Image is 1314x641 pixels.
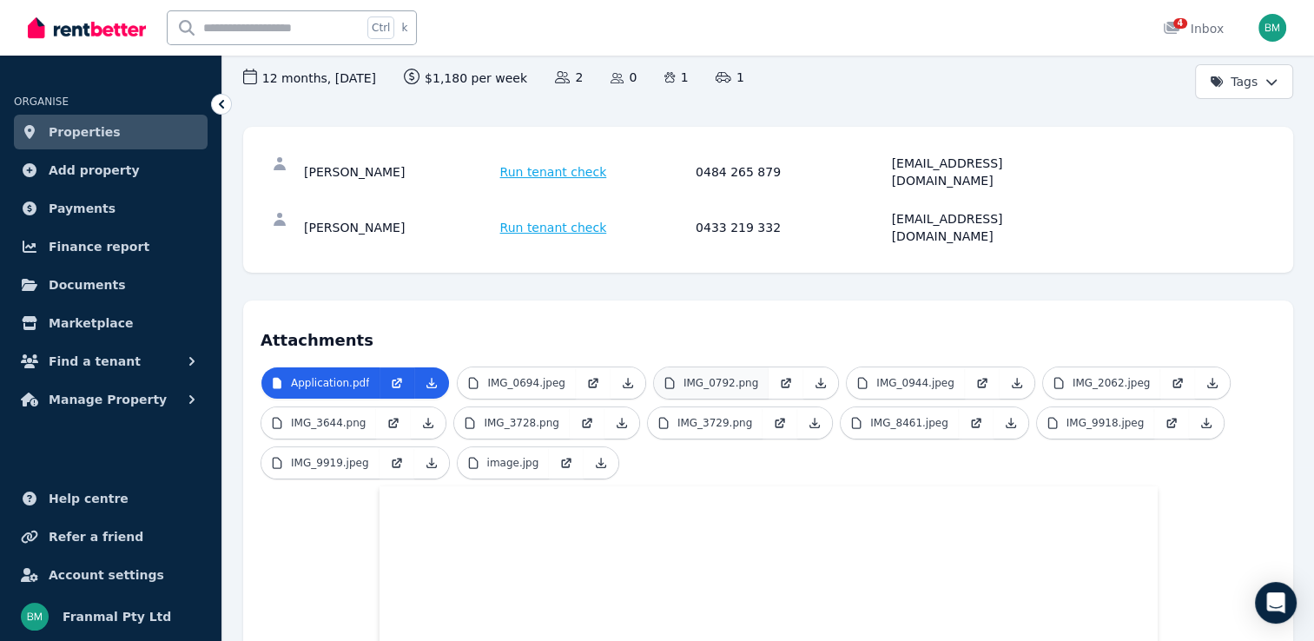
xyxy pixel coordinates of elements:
a: Download Attachment [414,447,449,479]
a: Open in new Tab [763,407,797,439]
a: IMG_3729.png [648,407,763,439]
span: Marketplace [49,313,133,334]
p: IMG_9919.jpeg [291,456,369,470]
div: [PERSON_NAME] [304,155,495,189]
a: IMG_3644.png [261,407,376,439]
a: IMG_2062.jpeg [1043,367,1161,399]
a: Open in new Tab [769,367,803,399]
p: image.jpg [487,456,539,470]
a: Account settings [14,558,208,592]
a: Application.pdf [261,367,380,399]
a: Open in new Tab [380,447,414,479]
a: IMG_8461.jpeg [841,407,959,439]
a: Open in new Tab [965,367,1000,399]
button: Tags [1195,64,1293,99]
a: Download Attachment [411,407,446,439]
p: IMG_3644.png [291,416,366,430]
div: [EMAIL_ADDRESS][DOMAIN_NAME] [892,210,1083,245]
a: Download Attachment [604,407,639,439]
a: Download Attachment [584,447,618,479]
a: Finance report [14,229,208,264]
a: Open in new Tab [549,447,584,479]
a: Open in new Tab [376,407,411,439]
a: IMG_0694.jpeg [458,367,576,399]
span: Ctrl [367,17,394,39]
a: image.jpg [458,447,550,479]
span: Tags [1210,73,1258,90]
div: [EMAIL_ADDRESS][DOMAIN_NAME] [892,155,1083,189]
span: Add property [49,160,140,181]
a: IMG_0792.png [654,367,769,399]
div: [PERSON_NAME] [304,210,495,245]
a: Payments [14,191,208,226]
a: Download Attachment [803,367,838,399]
a: Open in new Tab [1154,407,1189,439]
span: Manage Property [49,389,167,410]
span: Run tenant check [500,163,607,181]
span: $1,180 per week [404,69,527,87]
span: Documents [49,274,126,295]
a: Download Attachment [994,407,1028,439]
button: Manage Property [14,382,208,417]
a: Open in new Tab [959,407,994,439]
a: Help centre [14,481,208,516]
a: Download Attachment [1000,367,1034,399]
span: Account settings [49,565,164,585]
span: 2 [555,69,583,86]
a: IMG_9919.jpeg [261,447,380,479]
a: IMG_3728.png [454,407,569,439]
span: Help centre [49,488,129,509]
p: IMG_0792.png [683,376,758,390]
img: RentBetter [28,15,146,41]
span: k [401,21,407,35]
a: Download Attachment [1189,407,1224,439]
span: Run tenant check [500,219,607,236]
a: Download Attachment [414,367,449,399]
a: Download Attachment [797,407,832,439]
button: Find a tenant [14,344,208,379]
span: Refer a friend [49,526,143,547]
div: Open Intercom Messenger [1255,582,1297,624]
span: Payments [49,198,116,219]
p: IMG_0944.jpeg [876,376,954,390]
span: 4 [1173,18,1187,29]
a: Refer a friend [14,519,208,554]
img: Franmal Pty Ltd [1258,14,1286,42]
a: Marketplace [14,306,208,340]
span: Finance report [49,236,149,257]
span: Find a tenant [49,351,141,372]
span: ORGANISE [14,96,69,108]
a: IMG_0944.jpeg [847,367,965,399]
span: 0 [611,69,637,86]
span: 12 months , [DATE] [243,69,376,87]
a: Open in new Tab [380,367,414,399]
img: Franmal Pty Ltd [21,603,49,631]
p: IMG_3728.png [484,416,558,430]
span: Franmal Pty Ltd [63,606,171,627]
h4: Attachments [261,318,1276,353]
p: IMG_0694.jpeg [487,376,565,390]
p: IMG_8461.jpeg [870,416,948,430]
a: Open in new Tab [576,367,611,399]
div: Inbox [1163,20,1224,37]
a: Download Attachment [611,367,645,399]
a: Open in new Tab [1160,367,1195,399]
span: Properties [49,122,121,142]
div: 0433 219 332 [696,210,887,245]
a: Open in new Tab [570,407,604,439]
a: Properties [14,115,208,149]
a: Download Attachment [1195,367,1230,399]
div: 0484 265 879 [696,155,887,189]
p: IMG_2062.jpeg [1073,376,1151,390]
p: IMG_3729.png [677,416,752,430]
span: 1 [716,69,743,86]
a: IMG_9918.jpeg [1037,407,1155,439]
span: 1 [664,69,688,86]
a: Documents [14,268,208,302]
p: IMG_9918.jpeg [1066,416,1145,430]
p: Application.pdf [291,376,369,390]
a: Add property [14,153,208,188]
